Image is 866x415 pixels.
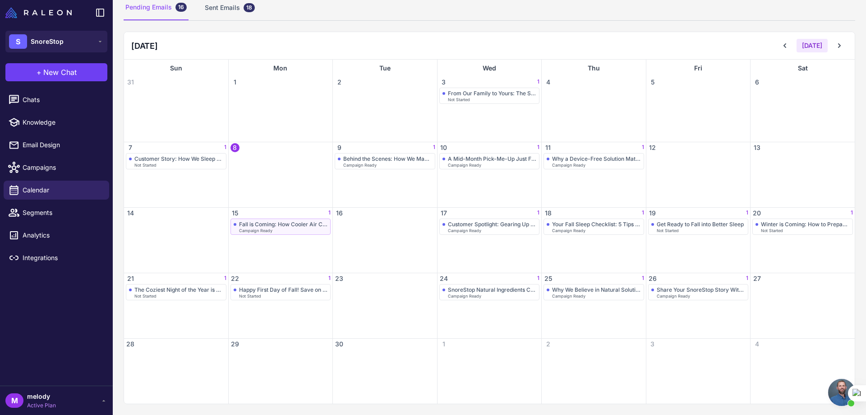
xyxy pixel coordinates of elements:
[4,203,109,222] a: Segments
[9,34,27,49] div: S
[23,230,102,240] span: Analytics
[224,274,226,283] span: 1
[552,163,585,167] span: Campaign Ready
[642,209,644,218] span: 1
[552,221,641,228] div: Your Fall Sleep Checklist: 5 Tips for the Coziest Season
[23,95,102,105] span: Chats
[552,228,585,233] span: Campaign Ready
[43,67,77,78] span: New Chat
[23,253,102,263] span: Integrations
[642,143,644,152] span: 1
[439,143,448,152] span: 10
[851,209,853,218] span: 1
[230,143,240,152] span: 8
[134,294,157,298] span: Not Started
[230,274,240,283] span: 22
[5,7,72,18] img: Raleon Logo
[244,3,255,12] div: 18
[134,163,157,167] span: Not Started
[448,163,481,167] span: Campaign Ready
[746,274,748,283] span: 1
[37,67,41,78] span: +
[537,143,539,152] span: 1
[648,143,657,152] span: 12
[761,221,850,228] div: Winter is Coming: How to Prepare for the Best Sleep of the Year
[23,208,102,218] span: Segments
[657,221,744,228] div: Get Ready to Fall into Better Sleep
[328,209,331,218] span: 1
[657,286,746,293] div: Share Your SnoreStop Story With Us!
[23,140,102,150] span: Email Design
[239,221,328,228] div: Fall is Coming: How Cooler Air Can Impact Snoring
[448,228,481,233] span: Campaign Ready
[335,340,344,349] span: 30
[552,286,641,293] div: Why We Believe in Natural Solutions, Season After Season
[5,7,75,18] a: Raleon Logo
[27,401,56,410] span: Active Plan
[31,37,64,47] span: SnoreStop
[448,155,537,162] div: A Mid-Month Pick-Me-Up Just For You
[23,117,102,127] span: Knowledge
[335,274,344,283] span: 23
[648,209,657,218] span: 19
[335,78,344,87] span: 2
[544,274,553,283] span: 25
[828,379,855,406] a: Open chat
[542,60,646,77] div: Thu
[797,39,828,52] button: [DATE]
[230,209,240,218] span: 15
[448,294,481,298] span: Campaign Ready
[439,209,448,218] span: 17
[448,98,470,102] span: Not Started
[4,90,109,109] a: Chats
[746,209,748,218] span: 1
[4,158,109,177] a: Campaigns
[657,228,679,233] span: Not Started
[646,60,751,77] div: Fri
[239,228,272,233] span: Campaign Ready
[439,78,448,87] span: 3
[537,78,539,87] span: 1
[544,209,553,218] span: 18
[4,248,109,267] a: Integrations
[335,209,344,218] span: 16
[544,78,553,87] span: 4
[229,60,333,77] div: Mon
[343,155,432,162] div: Behind the Scenes: How We Make SnoreStop
[175,3,187,12] div: 16
[648,340,657,349] span: 3
[752,274,761,283] span: 27
[224,143,226,152] span: 1
[131,40,158,52] h2: [DATE]
[126,143,135,152] span: 7
[4,135,109,154] a: Email Design
[552,155,641,162] div: Why a Device-Free Solution Matters for Comfort
[4,226,109,245] a: Analytics
[126,209,135,218] span: 14
[439,340,448,349] span: 1
[23,185,102,195] span: Calendar
[5,393,23,408] div: M
[230,78,240,87] span: 1
[752,209,761,218] span: 20
[5,31,107,52] button: SSnoreStop
[537,274,539,283] span: 1
[433,143,435,152] span: 1
[438,60,542,77] div: Wed
[126,274,135,283] span: 21
[239,286,328,293] div: Happy First Day of Fall! Save on Restful Nights
[761,228,783,233] span: Not Started
[23,163,102,173] span: Campaigns
[4,113,109,132] a: Knowledge
[134,286,223,293] div: The Coziest Night of the Year is Almost Here
[752,340,761,349] span: 4
[126,340,135,349] span: 28
[439,274,448,283] span: 24
[5,63,107,81] button: +New Chat
[657,294,690,298] span: Campaign Ready
[4,181,109,200] a: Calendar
[239,294,261,298] span: Not Started
[343,163,377,167] span: Campaign Ready
[126,78,135,87] span: 31
[552,294,585,298] span: Campaign Ready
